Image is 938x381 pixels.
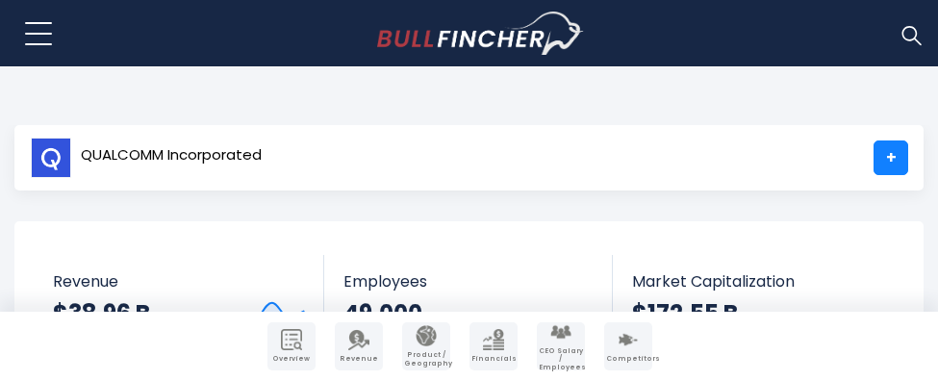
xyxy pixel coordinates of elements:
strong: $172.55 B [632,298,738,328]
a: Go to homepage [377,12,584,56]
span: Market Capitalization [632,272,883,291]
a: + [874,140,908,175]
a: Market Capitalization $172.55 B [DATE] [613,255,902,379]
a: QUALCOMM Incorporated [30,140,263,175]
span: QUALCOMM Incorporated [81,147,262,164]
a: Company Product/Geography [402,322,450,370]
img: QCOM logo [31,138,71,178]
span: Revenue [53,272,305,291]
a: Employees 49,000 FY 2024 [324,255,613,379]
img: bullfincher logo [377,12,584,56]
span: Product / Geography [404,351,448,368]
span: CEO Salary / Employees [539,347,583,371]
strong: 49,000 [343,298,422,328]
a: Company Financials [469,322,518,370]
span: Overview [269,355,314,363]
span: Revenue [337,355,381,363]
a: Revenue $38.96 B FY 2024 [34,255,324,379]
strong: $38.96 B [53,298,150,328]
a: Company Employees [537,322,585,370]
span: Employees [343,272,594,291]
span: Competitors [606,355,650,363]
a: Company Revenue [335,322,383,370]
a: Company Overview [267,322,316,370]
a: Company Competitors [604,322,652,370]
span: Financials [471,355,516,363]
